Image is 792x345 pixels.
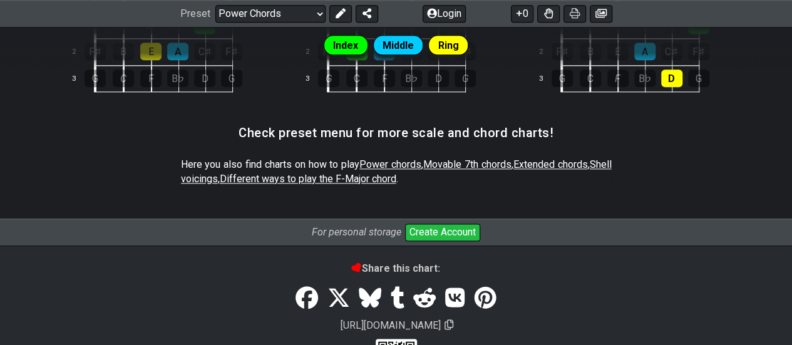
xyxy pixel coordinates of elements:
i: For personal storage [312,226,401,238]
select: Preset [215,5,326,23]
span: Movable 7th chords [423,158,512,170]
span: Different ways to play the F-Major chord [220,173,396,185]
b: Share this chart: [352,262,440,274]
span: [URL][DOMAIN_NAME] [339,317,443,332]
a: Tumblr [386,281,409,316]
div: G [318,70,339,87]
div: C [346,70,368,87]
p: Here you also find charts on how to play , , , , . [181,158,612,186]
div: D [661,70,682,87]
div: G [221,70,242,87]
td: 3 [532,65,562,92]
h3: Check preset menu for more scale and chord charts! [239,126,553,140]
span: Index [333,37,358,55]
a: VK [441,281,470,316]
a: Tweet [323,281,354,316]
a: Pinterest [469,281,500,316]
td: 3 [298,65,328,92]
button: Create image [590,5,612,23]
div: C [113,70,134,87]
a: Bluesky [354,281,386,316]
button: Edit Preset [329,5,352,23]
div: G [552,70,573,87]
span: Ring [438,37,459,55]
div: G [455,70,476,87]
button: Create Account [405,224,480,241]
a: Share on Facebook [291,281,322,316]
span: Power chords [359,158,421,170]
span: Preset [180,8,210,20]
span: Copy url to clipboard [445,319,453,331]
td: 3 [64,65,95,92]
div: B♭ [401,70,422,87]
div: B♭ [167,70,188,87]
div: F [374,70,395,87]
div: B♭ [634,70,656,87]
div: C [580,70,601,87]
span: Extended chords [513,158,588,170]
div: G [688,70,709,87]
button: 0 [511,5,533,23]
button: Toggle Dexterity for all fretkits [537,5,560,23]
div: D [428,70,449,87]
div: D [194,70,215,87]
span: Middle [383,37,414,55]
button: Print [563,5,586,23]
div: F [607,70,629,87]
a: Reddit [409,281,440,316]
div: G [85,70,106,87]
div: F [140,70,162,87]
button: Login [423,5,466,23]
button: Share Preset [356,5,378,23]
span: Shell voicings [181,158,612,184]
